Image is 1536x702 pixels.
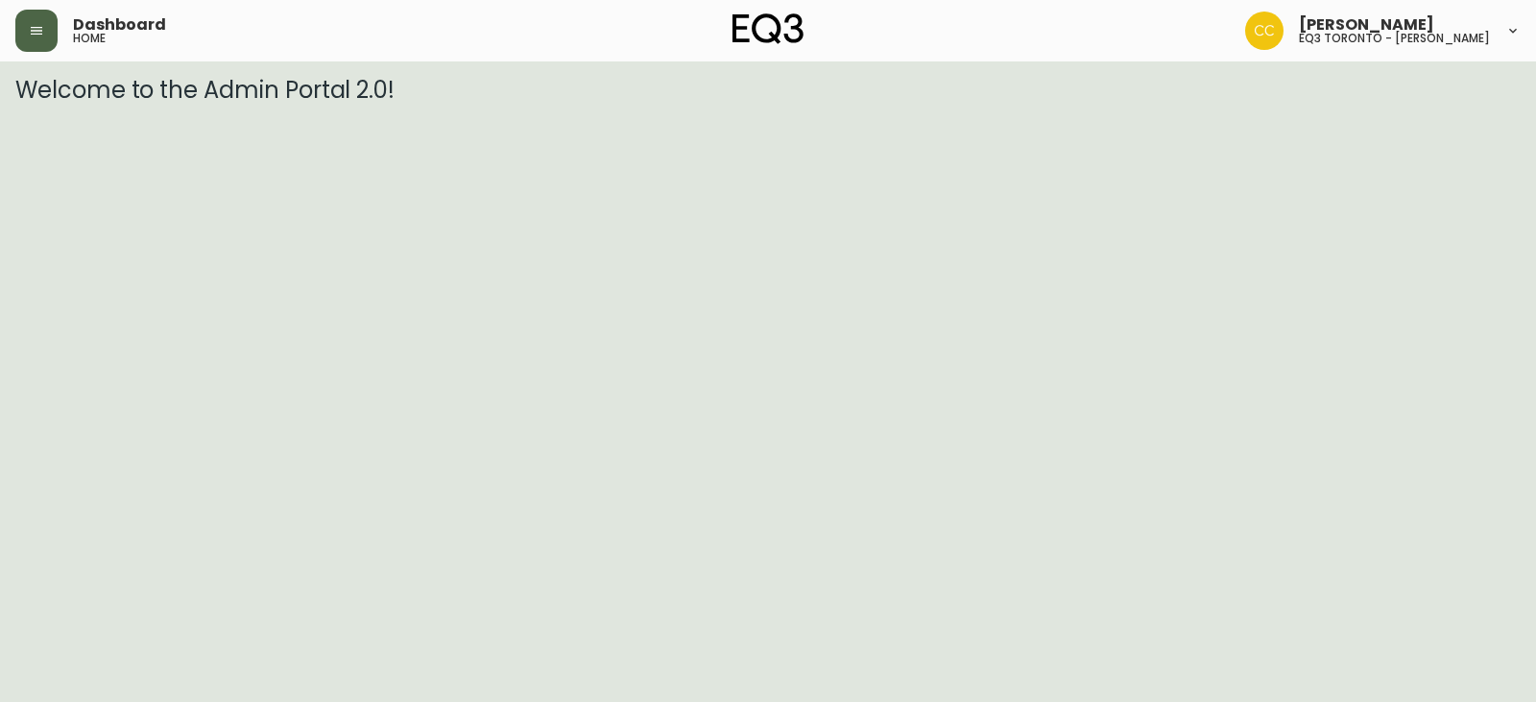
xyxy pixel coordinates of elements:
[15,77,1521,104] h3: Welcome to the Admin Portal 2.0!
[73,33,106,44] h5: home
[1245,12,1284,50] img: ec7176bad513007d25397993f68ebbfb
[73,17,166,33] span: Dashboard
[1299,17,1434,33] span: [PERSON_NAME]
[1299,33,1490,44] h5: eq3 toronto - [PERSON_NAME]
[732,13,804,44] img: logo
